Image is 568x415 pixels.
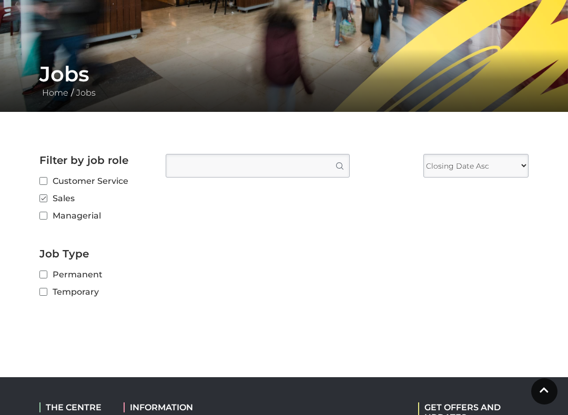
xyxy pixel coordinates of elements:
label: Temporary [39,285,150,298]
label: Customer Service [39,174,150,188]
h1: Jobs [39,61,529,87]
h2: Job Type [39,247,150,260]
label: Managerial [39,209,150,222]
h2: Filter by job role [39,154,150,167]
label: Sales [39,192,150,205]
a: Home [39,88,71,98]
h2: THE CENTRE [39,402,108,412]
div: / [32,61,536,99]
a: Jobs [74,88,98,98]
label: Permanent [39,268,150,281]
h2: INFORMATION [124,402,234,412]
